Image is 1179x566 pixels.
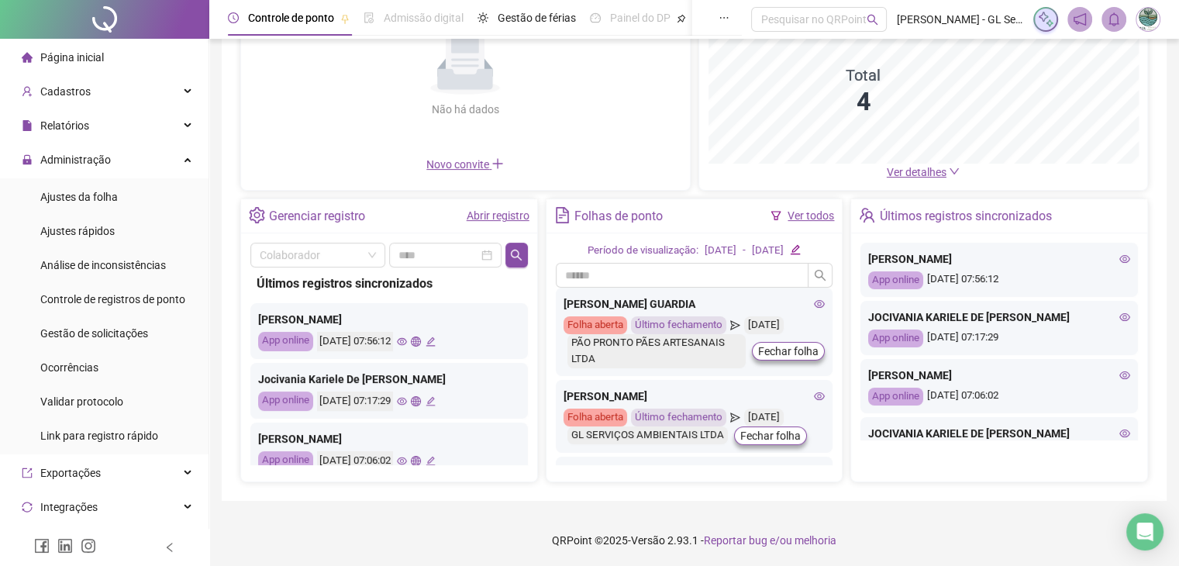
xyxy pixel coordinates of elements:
span: global [411,396,421,406]
span: dashboard [590,12,601,23]
span: send [730,316,740,334]
div: Open Intercom Messenger [1126,513,1163,550]
span: eye [397,336,407,347]
span: search [867,14,878,26]
div: [PERSON_NAME] [564,464,826,481]
span: global [411,336,421,347]
span: bell [1107,12,1121,26]
span: Ajustes rápidos [40,225,115,237]
span: [PERSON_NAME] - GL Serviços Ambientais LTDA [896,11,1023,28]
span: Reportar bug e/ou melhoria [704,534,836,547]
div: JOCIVANIA KARIELE DE [PERSON_NAME] [868,425,1130,442]
div: GL SERVIÇOS AMBIENTAIS LTDA [567,426,728,444]
div: Folhas de ponto [574,203,663,230]
span: file [22,120,33,131]
span: filter [770,210,781,221]
span: Fechar folha [758,343,819,360]
div: [DATE] [744,409,784,426]
div: App online [258,392,313,411]
span: ellipsis [719,12,729,23]
img: sparkle-icon.fc2bf0ac1784a2077858766a79e2daf3.svg [1037,11,1054,28]
span: sun [477,12,488,23]
span: file-done [364,12,374,23]
span: Relatórios [40,119,89,132]
span: send [730,409,740,426]
span: home [22,52,33,63]
div: App online [258,332,313,351]
span: Exportações [40,467,101,479]
span: notification [1073,12,1087,26]
span: edit [790,244,800,254]
span: Análise de inconsistências [40,259,166,271]
div: Gerenciar registro [269,203,365,230]
button: Fechar folha [734,426,807,445]
span: Controle de registros de ponto [40,293,185,305]
div: - [743,243,746,259]
a: Abrir registro [467,209,529,222]
span: team [859,207,875,223]
span: eye [397,456,407,466]
div: [DATE] [705,243,736,259]
span: eye [1119,428,1130,439]
div: [PERSON_NAME] [258,430,520,447]
div: [DATE] 07:17:29 [868,330,1130,347]
div: Último fechamento [631,316,726,334]
div: Jocivania Kariele De [PERSON_NAME] [258,371,520,388]
span: Versão [631,534,665,547]
div: App online [868,330,923,347]
div: [PERSON_NAME] [868,250,1130,267]
span: Gestão de férias [498,12,576,24]
span: global [411,456,421,466]
img: 86609 [1136,8,1160,31]
span: eye [1119,254,1130,264]
span: eye [1119,312,1130,323]
span: eye [1119,370,1130,381]
span: file-text [554,207,571,223]
div: JOCIVANIA KARIELE DE [PERSON_NAME] [868,309,1130,326]
span: eye [814,299,825,309]
span: pushpin [340,14,350,23]
a: Ver detalhes down [887,166,960,178]
div: Últimos registros sincronizados [880,203,1052,230]
span: Fechar folha [740,427,801,444]
span: export [22,468,33,478]
div: Não há dados [394,101,536,118]
div: [PERSON_NAME] [258,311,520,328]
div: [DATE] 07:56:12 [317,332,393,351]
div: [DATE] 07:06:02 [868,388,1130,406]
span: Administração [40,154,111,166]
span: setting [249,207,265,223]
span: Cadastros [40,85,91,98]
div: Últimos registros sincronizados [257,274,522,293]
div: PÃO PRONTO PÃES ARTESANAIS LTDA [567,334,746,368]
div: App online [868,388,923,406]
div: [DATE] 07:06:02 [317,451,393,471]
div: Folha aberta [564,316,627,334]
button: Fechar folha [752,342,825,361]
div: [PERSON_NAME] GUARDIA [564,295,826,312]
span: Página inicial [40,51,104,64]
span: Controle de ponto [248,12,334,24]
span: Admissão digital [384,12,464,24]
span: linkedin [57,538,73,554]
a: Ver todos [788,209,834,222]
span: pushpin [677,14,686,23]
span: sync [22,502,33,513]
span: instagram [81,538,96,554]
span: down [949,166,960,177]
span: Integrações [40,501,98,513]
span: Painel do DP [610,12,671,24]
span: facebook [34,538,50,554]
span: Novo convite [426,158,504,171]
div: [PERSON_NAME] [868,367,1130,384]
span: Ajustes da folha [40,191,118,203]
span: plus [491,157,504,170]
div: [DATE] [752,243,784,259]
div: Período de visualização: [588,243,698,259]
span: edit [426,336,436,347]
span: search [814,269,826,281]
div: [DATE] 07:56:12 [868,271,1130,289]
span: Ver detalhes [887,166,946,178]
span: user-add [22,86,33,97]
span: lock [22,154,33,165]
